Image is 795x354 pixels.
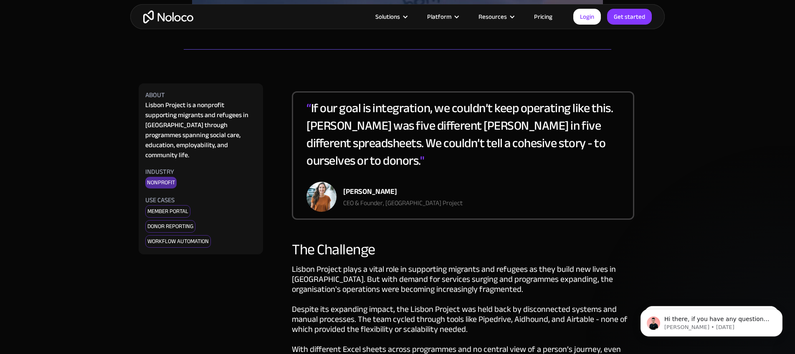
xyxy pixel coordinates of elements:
div: nonprofit [145,177,177,188]
div: Platform [417,11,468,22]
div: Resources [479,11,507,22]
div: workflow automation [145,235,211,248]
a: Login [573,9,601,25]
a: Pricing [524,11,563,22]
div: donor reporting [145,220,195,233]
div: CEO & Founder, [GEOGRAPHIC_DATA] Project [343,198,463,208]
div: Platform [427,11,451,22]
div: [PERSON_NAME] [343,186,463,198]
span: " [420,149,425,172]
div: The Challenge [292,241,634,258]
a: home [143,10,193,23]
div: Lisbon Project is a nonprofit supporting migrants and refugees in [GEOGRAPHIC_DATA] through progr... [145,100,256,160]
div: Solutions [365,11,417,22]
div: About [145,90,165,100]
iframe: Intercom notifications message [628,291,795,350]
div: If our goal is integration, we couldn’t keep operating like this. [PERSON_NAME] was five differen... [306,99,620,182]
div: Resources [468,11,524,22]
span: “ [306,96,311,120]
div: Industry [145,167,174,177]
div: USE CASES [145,195,175,205]
div: Solutions [375,11,400,22]
div: member portal [145,205,190,218]
a: Get started [607,9,652,25]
